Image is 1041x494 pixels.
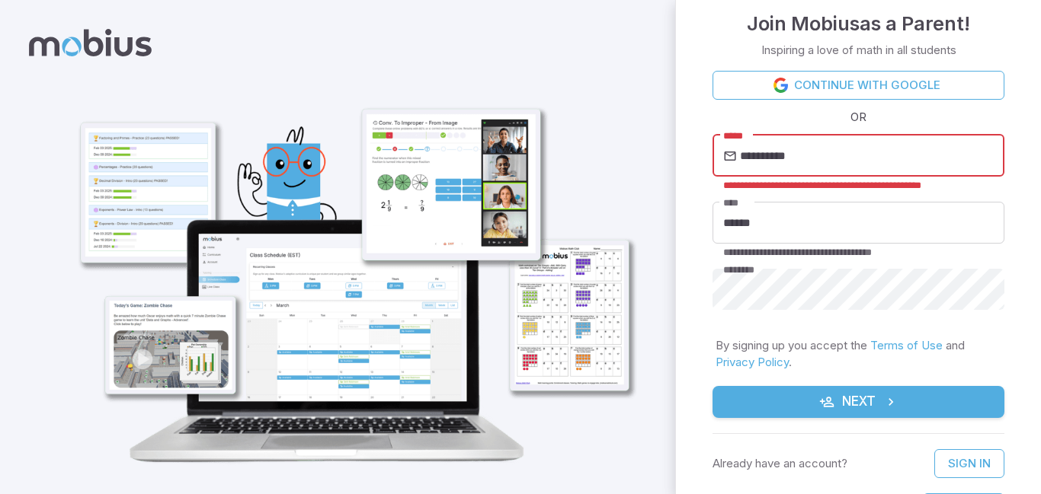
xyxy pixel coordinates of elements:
[50,43,649,481] img: parent_1-illustration
[847,109,870,126] span: OR
[716,337,1001,371] p: By signing up you accept the and .
[870,338,943,352] a: Terms of Use
[747,8,970,39] h4: Join Mobius as a Parent !
[713,71,1004,100] a: Continue with Google
[713,386,1004,418] button: Next
[761,42,956,59] p: Inspiring a love of math in all students
[716,355,789,369] a: Privacy Policy
[934,449,1004,478] a: Sign In
[713,455,847,472] p: Already have an account?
